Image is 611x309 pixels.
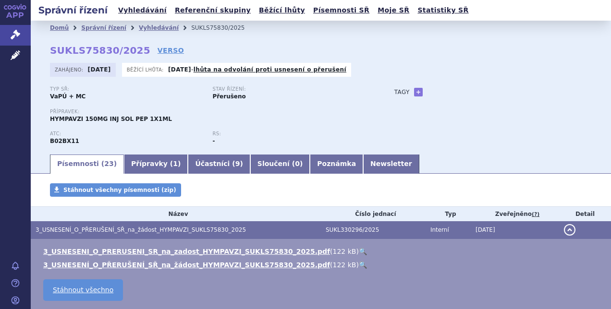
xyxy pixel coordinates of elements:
span: 3_USNESENÍ_O_PŘERUŠENÍ_SŘ_na_žádost_HYMPAVZI_SUKLS75830_2025 [36,226,246,233]
li: ( ) [43,260,601,270]
span: Zahájeno: [55,66,85,73]
strong: Přerušeno [212,93,245,100]
span: 0 [295,160,300,167]
span: 9 [235,160,240,167]
button: detail [564,224,575,236]
a: lhůta na odvolání proti usnesení o přerušení [194,66,346,73]
th: Číslo jednací [321,207,426,221]
td: [DATE] [471,221,559,239]
a: Běžící lhůty [256,4,308,17]
strong: [DATE] [168,66,191,73]
strong: SUKLS75830/2025 [50,45,150,56]
a: VERSO [158,46,184,55]
th: Zveřejněno [471,207,559,221]
a: Sloučení (0) [250,154,310,174]
a: Správní řízení [81,24,126,31]
li: ( ) [43,247,601,256]
a: Statistiky SŘ [415,4,471,17]
strong: [DATE] [88,66,111,73]
span: Běžící lhůta: [127,66,166,73]
p: ATC: [50,131,203,137]
th: Typ [426,207,471,221]
a: Vyhledávání [115,4,170,17]
td: SUKL330296/2025 [321,221,426,239]
h2: Správní řízení [31,3,115,17]
a: + [414,88,423,96]
span: 1 [173,160,178,167]
a: Písemnosti (23) [50,154,124,174]
p: Stav řízení: [212,86,365,92]
a: Moje SŘ [375,4,412,17]
span: HYMPAVZI 150MG INJ SOL PEP 1X1ML [50,116,172,122]
li: SUKLS75830/2025 [191,21,257,35]
span: 122 kB [333,248,356,255]
p: RS: [212,131,365,137]
a: 🔍 [359,248,367,255]
a: Přípravky (1) [124,154,188,174]
p: Přípravek: [50,109,375,115]
a: Stáhnout všechno [43,279,123,301]
a: 3_USNESENÍ_O_PŘERUŠENÍ_SŘ_na_žádost_HYMPAVZI_SUKLS75830_2025.pdf [43,261,330,269]
a: Písemnosti SŘ [310,4,372,17]
p: Typ SŘ: [50,86,203,92]
strong: VaPÚ + MC [50,93,86,100]
span: Interní [430,226,449,233]
a: Newsletter [363,154,419,174]
h3: Tagy [394,86,410,98]
a: 🔍 [359,261,367,269]
a: 3_USNESENI_O_PRERUSENI_SR_na_zadost_HYMPAVZI_SUKLS75830_2025.pdf [43,248,330,255]
th: Název [31,207,321,221]
a: Poznámka [310,154,363,174]
span: Stáhnout všechny písemnosti (zip) [63,187,176,193]
a: Referenční skupiny [172,4,254,17]
span: 122 kB [333,261,356,269]
strong: MARSTACIMAB [50,138,79,144]
a: Stáhnout všechny písemnosti (zip) [50,183,181,197]
th: Detail [559,207,611,221]
strong: - [212,138,215,144]
a: Účastníci (9) [188,154,250,174]
a: Domů [50,24,69,31]
p: - [168,66,346,73]
abbr: (?) [532,211,539,218]
span: 23 [104,160,113,167]
a: Vyhledávání [139,24,179,31]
